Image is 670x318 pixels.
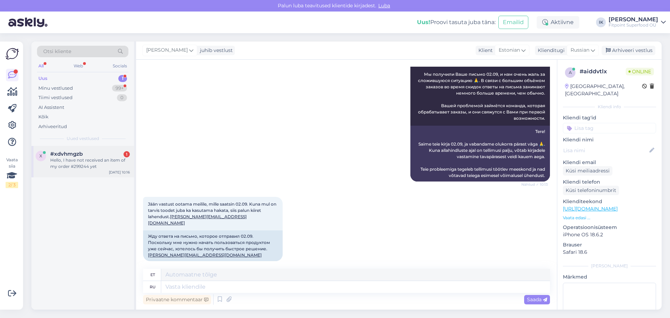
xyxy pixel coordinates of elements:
input: Lisa tag [563,123,656,133]
div: Tere! Saime teie kirja 02.09, ja vabandame olukorra pärast väga 🙏. Kuna allahindluste ajal on tel... [410,126,550,182]
span: Uued vestlused [67,135,99,142]
span: Russian [571,46,589,54]
div: Socials [111,61,128,71]
div: Minu vestlused [38,85,73,92]
span: x [39,153,42,158]
div: 99+ [112,85,127,92]
div: [GEOGRAPHIC_DATA], [GEOGRAPHIC_DATA] [565,83,642,97]
a: [URL][DOMAIN_NAME] [563,206,618,212]
div: 1 [118,75,127,82]
div: [PERSON_NAME] [563,263,656,269]
span: #xdvhmgzb [50,151,83,157]
a: [PERSON_NAME][EMAIL_ADDRESS][DOMAIN_NAME] [148,252,262,258]
span: Jään vastust ootama meilile, mille saatsin 02.09. Kuna mul on tarvis toodet juba ka kasutama haka... [148,201,277,225]
span: Luba [376,2,392,9]
span: Online [626,68,654,75]
div: Kõik [38,113,49,120]
div: 1 [124,151,130,157]
div: Fitpoint Superfood OÜ [609,22,658,28]
div: Privaatne kommentaar [143,295,211,304]
input: Lisa nimi [563,147,648,154]
p: Vaata edasi ... [563,215,656,221]
div: IK [596,17,606,27]
img: Askly Logo [6,47,19,60]
div: Web [72,61,84,71]
div: Жду ответа на письмо, которое отправил 02.09. Поскольку мне нужно начать пользоваться продуктом у... [143,230,283,261]
p: Safari 18.6 [563,249,656,256]
p: Klienditeekond [563,198,656,205]
span: Nähtud ✓ 10:13 [521,182,548,187]
button: Emailid [498,16,528,29]
span: [PERSON_NAME] [146,46,188,54]
p: Operatsioonisüsteem [563,224,656,231]
div: ru [150,281,156,293]
div: Uus [38,75,47,82]
span: 10:15 [145,261,171,267]
p: Kliendi telefon [563,178,656,186]
div: Klienditugi [535,47,565,54]
div: et [150,269,155,281]
div: Proovi tasuta juba täna: [417,18,496,27]
span: Otsi kliente [43,48,71,55]
div: All [37,61,45,71]
div: 2 / 3 [6,182,18,188]
div: # aiddvtlx [580,67,626,76]
span: Estonian [499,46,520,54]
div: AI Assistent [38,104,64,111]
div: Küsi meiliaadressi [563,166,612,176]
div: Arhiveeri vestlus [602,46,655,55]
div: Tiimi vestlused [38,94,73,101]
div: Arhiveeritud [38,123,67,130]
p: iPhone OS 18.6.2 [563,231,656,238]
p: Märkmed [563,273,656,281]
b: Uus! [417,19,430,25]
div: Hello, I have not received an item of my order #299244 yet [50,157,130,170]
a: [PERSON_NAME][EMAIL_ADDRESS][DOMAIN_NAME] [148,214,247,225]
div: Aktiivne [537,16,579,29]
div: Kliendi info [563,104,656,110]
div: [DATE] 10:16 [109,170,130,175]
div: Klient [476,47,493,54]
p: Kliendi email [563,159,656,166]
div: [PERSON_NAME] [609,17,658,22]
div: 0 [117,94,127,101]
div: Vaata siia [6,157,18,188]
div: Küsi telefoninumbrit [563,186,619,195]
a: [PERSON_NAME]Fitpoint Superfood OÜ [609,17,666,28]
p: Kliendi tag'id [563,114,656,121]
div: juhib vestlust [197,47,233,54]
span: Saada [527,296,547,303]
span: a [569,70,572,75]
p: Brauser [563,241,656,249]
p: Kliendi nimi [563,136,656,143]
